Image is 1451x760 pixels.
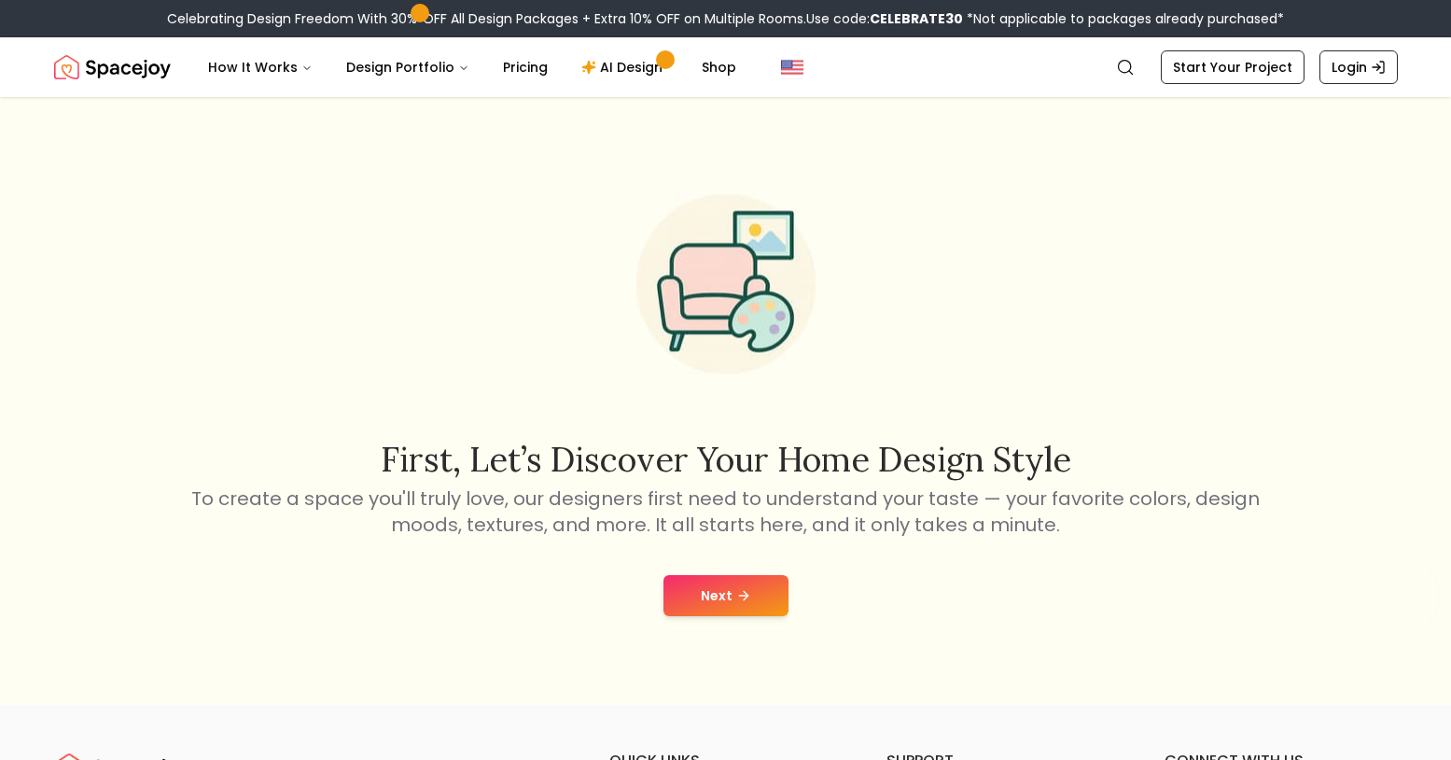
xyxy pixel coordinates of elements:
a: Shop [687,49,751,86]
nav: Global [54,37,1398,97]
a: Login [1319,50,1398,84]
img: United States [781,56,803,78]
a: AI Design [566,49,683,86]
span: Use code: [806,9,963,28]
a: Start Your Project [1161,50,1305,84]
h2: First, let’s discover your home design style [188,441,1263,478]
img: Spacejoy Logo [54,49,171,86]
button: How It Works [193,49,328,86]
b: CELEBRATE30 [870,9,963,28]
span: *Not applicable to packages already purchased* [963,9,1284,28]
nav: Main [193,49,751,86]
img: Start Style Quiz Illustration [607,164,845,403]
p: To create a space you'll truly love, our designers first need to understand your taste — your fav... [188,486,1263,538]
button: Next [663,575,788,616]
button: Design Portfolio [331,49,484,86]
a: Spacejoy [54,49,171,86]
div: Celebrating Design Freedom With 30% OFF All Design Packages + Extra 10% OFF on Multiple Rooms. [167,9,1284,28]
a: Pricing [488,49,563,86]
